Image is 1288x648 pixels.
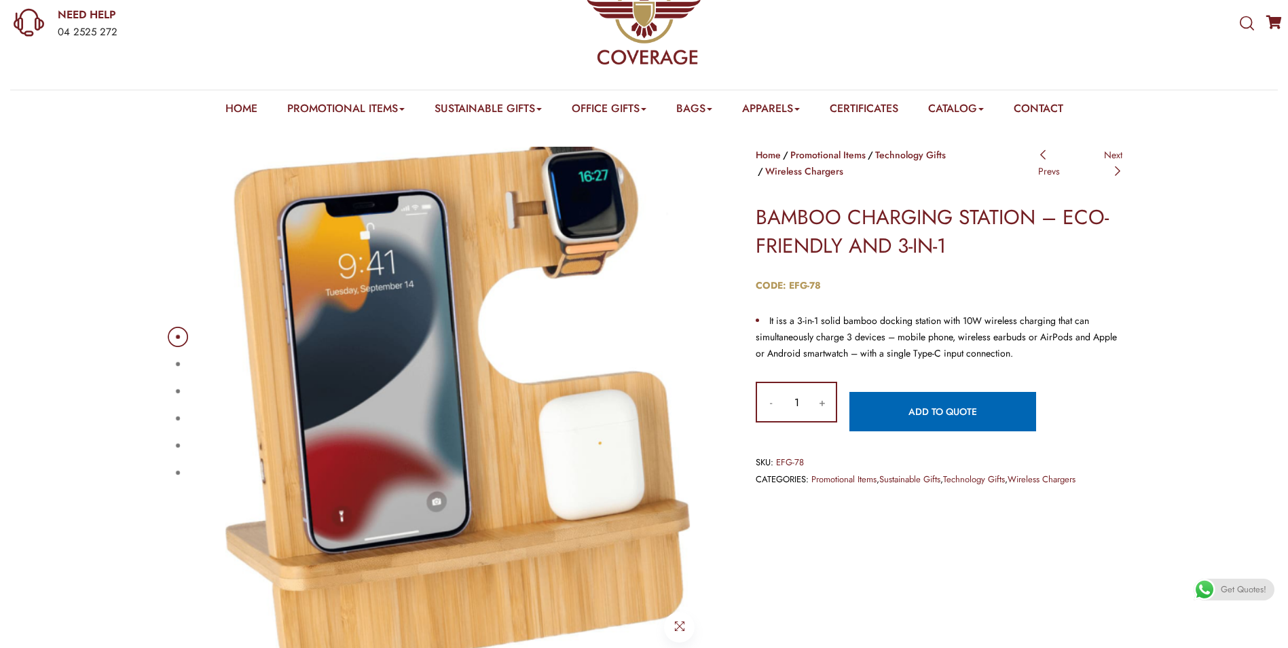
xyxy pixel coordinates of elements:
a: Home [225,101,257,122]
a: Home [756,148,781,162]
a: Sustainable Gifts [435,101,542,122]
nav: Posts [1038,147,1122,179]
button: 4 of 6 [176,416,180,420]
button: 5 of 6 [176,444,180,448]
h1: BAMBOO CHARGING STATION – ECO-FRIENDLY AND 3-IN-1 [756,203,1122,260]
span: EFG-78 [776,456,804,469]
a: NEED HELP [58,7,423,22]
a: Promotional Items [287,101,405,122]
a: Office Gifts [572,101,646,122]
span: Prevs [1038,164,1060,178]
a: Wireless Chargers [765,164,843,178]
a: Next [1104,148,1122,178]
a: Sustainable Gifts [879,473,940,486]
a: Prevs [1038,148,1060,178]
span: It iss a 3-in-1 solid bamboo docking station with 10W wireless charging that can simultaneously c... [756,314,1117,360]
a: Bags [676,101,712,122]
span: Categories: [756,473,809,486]
input: Product quantity [784,383,809,421]
span: Get Quotes! [1221,579,1266,600]
a: Promotional Items [790,148,866,162]
a: Certificates [830,101,898,122]
button: 6 of 6 [176,471,180,475]
a: Contact [1014,101,1063,122]
a: Wireless Chargers [1008,473,1075,486]
a: Add to quote [849,392,1036,431]
input: + [809,383,836,421]
span: Next [1104,148,1122,162]
strong: CODE: EFG-78 [756,278,821,292]
button: 1 of 6 [176,335,180,339]
button: 3 of 6 [176,389,180,393]
span: , , , [756,472,1122,487]
span: SKU: [756,456,773,469]
button: 2 of 6 [176,362,180,366]
a: Catalog [928,101,984,122]
a: Promotional Items [811,473,877,486]
a: Technology Gifts [943,473,1005,486]
a: Apparels [742,101,800,122]
div: 04 2525 272 [58,24,423,41]
input: - [757,383,784,421]
a: Technology Gifts [875,148,946,162]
